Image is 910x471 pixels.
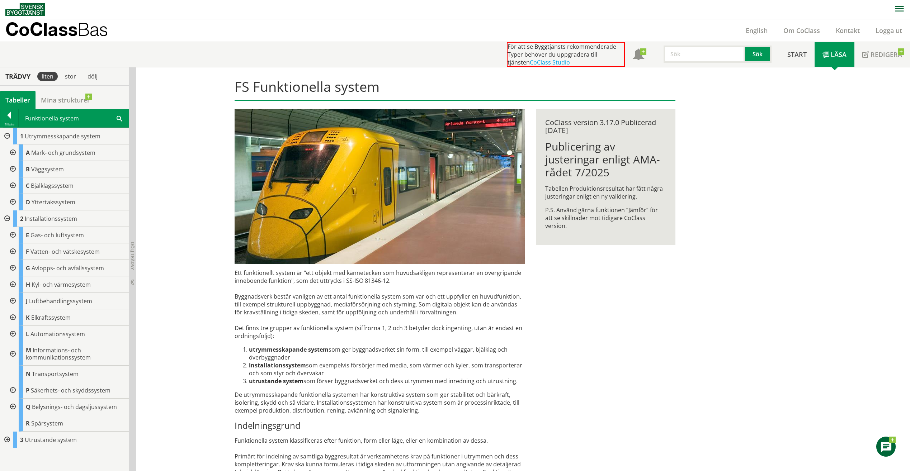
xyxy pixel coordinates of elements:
[26,346,31,354] span: M
[249,361,525,377] li: som exempelvis försörjer med media, som värmer och kyler, som trans­porterar och som styr och öve...
[775,26,828,35] a: Om CoClass
[26,281,30,289] span: H
[32,264,104,272] span: Avlopps- och avfallssystem
[6,399,129,415] div: Gå till informationssidan för CoClass Studio
[6,326,129,342] div: Gå till informationssidan för CoClass Studio
[31,182,74,190] span: Bjälklagssystem
[6,309,129,326] div: Gå till informationssidan för CoClass Studio
[249,377,525,385] li: som förser byggnadsverket och dess utrymmen med inredning och utrustning.
[83,72,102,81] div: dölj
[129,242,136,270] span: Dölj trädvy
[26,314,30,322] span: K
[507,42,625,67] div: För att se Byggtjänsts rekommenderade Typer behöver du uppgradera till tjänsten
[31,149,95,157] span: Mark- och grundsystem
[26,231,29,239] span: E
[249,346,525,361] li: som ger byggnadsverket sin form, till exempel väggar, bjälklag och överbyggnader
[815,42,854,67] a: Läsa
[6,144,129,161] div: Go to the CoClass Studio information page
[26,419,30,427] span: R
[26,149,30,157] span: A
[6,276,129,293] div: Gå till informationssidan för CoClass Studio
[235,420,525,431] h3: Indelningsgrund
[0,122,18,127] div: Tillbaka
[20,132,23,140] span: 1
[6,415,129,432] div: Gå till informationssidan för CoClass Studio
[664,46,745,63] input: Sök
[32,370,79,378] span: Transportsystem
[26,386,29,394] span: P
[6,366,129,382] div: Gå till informationssidan för CoClass Studio
[787,50,807,59] span: Start
[26,248,29,256] span: F
[249,377,303,385] strong: utrustande system
[117,114,122,122] span: Sök i tabellen
[545,119,666,134] div: CoClass version 3.17.0 Publicerad [DATE]
[235,109,525,264] img: arlanda-express-2.jpg
[6,293,129,309] div: Gå till informationssidan för CoClass Studio
[6,227,129,243] div: Gå till informationssidan för CoClass Studio
[871,50,902,59] span: Redigera
[1,72,34,80] div: Trädvy
[26,346,91,361] span: Informations- och kommunikationssystem
[37,72,58,81] div: liten
[30,248,100,256] span: Vatten- och vätskesystem
[77,19,108,40] span: Bas
[26,297,28,305] span: J
[6,382,129,399] div: Gå till informationssidan för CoClass Studio
[36,91,95,109] a: Mina strukturer
[32,281,91,289] span: Kyl- och värmesystem
[854,42,910,67] a: Redigera
[545,206,666,230] p: P.S. Använd gärna funktionen ”Jämför” för att se skillnader mot tidigare CoClass version.
[26,330,29,338] span: L
[5,19,123,42] a: CoClassBas
[26,182,29,190] span: C
[26,198,30,206] span: D
[31,314,71,322] span: Elkraftssystem
[5,3,45,16] img: Svensk Byggtjänst
[26,370,30,378] span: N
[868,26,910,35] a: Logga ut
[26,264,30,272] span: G
[6,243,129,260] div: Gå till informationssidan för CoClass Studio
[61,72,80,81] div: stor
[26,165,30,173] span: B
[249,346,329,353] strong: utrymmesskapande system
[831,50,847,59] span: Läsa
[530,58,570,66] a: CoClass Studio
[26,403,30,411] span: Q
[31,165,64,173] span: Väggsystem
[6,161,129,177] div: Go to the CoClass Studio information page
[25,436,77,444] span: Utrustande system
[32,198,75,206] span: Yttertakssystem
[249,361,306,369] strong: installationssystem
[30,330,85,338] span: Automationssystem
[30,231,84,239] span: Gas- och luftsystem
[29,297,92,305] span: Luftbehandlingssystem
[545,185,666,200] p: Tabellen Produktionsresultat har fått några justeringar enligt en ny validering.
[6,342,129,366] div: Gå till informationssidan för CoClass Studio
[235,78,675,101] h1: FS Funktionella system
[25,215,77,223] span: Installationssystem
[31,419,63,427] span: Spårsystem
[6,194,129,210] div: Go to the CoClass Studio information page
[633,49,644,61] span: Notifikationer
[779,42,815,67] a: Start
[545,140,666,179] h1: Publicering av justeringar enligt AMA-rådet 7/2025
[745,46,772,63] button: Sök
[19,109,129,127] div: Funktionella system
[25,132,100,140] span: Utrymmesskapande system
[5,25,108,33] p: CoClass
[20,215,23,223] span: 2
[6,260,129,276] div: Gå till informationssidan för CoClass Studio
[20,436,23,444] span: 3
[738,26,775,35] a: English
[32,403,117,411] span: Belysnings- och dagsljussystem
[6,177,129,194] div: Go to the CoClass Studio information page
[31,386,110,394] span: Säkerhets- och skyddssystem
[828,26,868,35] a: Kontakt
